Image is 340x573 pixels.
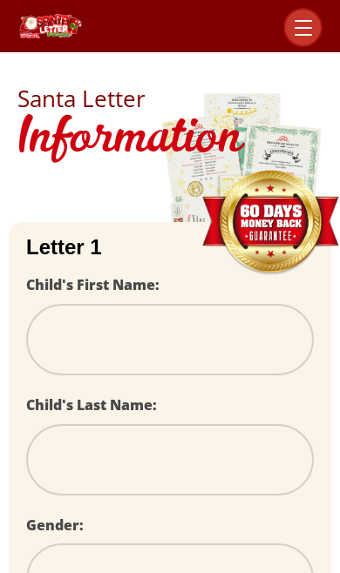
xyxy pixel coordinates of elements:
[26,275,160,294] label: Child's First Name:
[17,110,323,170] h1: Information
[17,87,323,110] h2: Santa Letter
[26,516,84,535] label: Gender:
[201,170,340,276] img: Money Back Guarantee
[26,395,157,415] label: Child's Last Name:
[228,521,323,564] iframe: Opens a widget where you can find more information
[26,235,314,260] h2: Letter 1
[17,14,83,38] img: Santa Letter Logo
